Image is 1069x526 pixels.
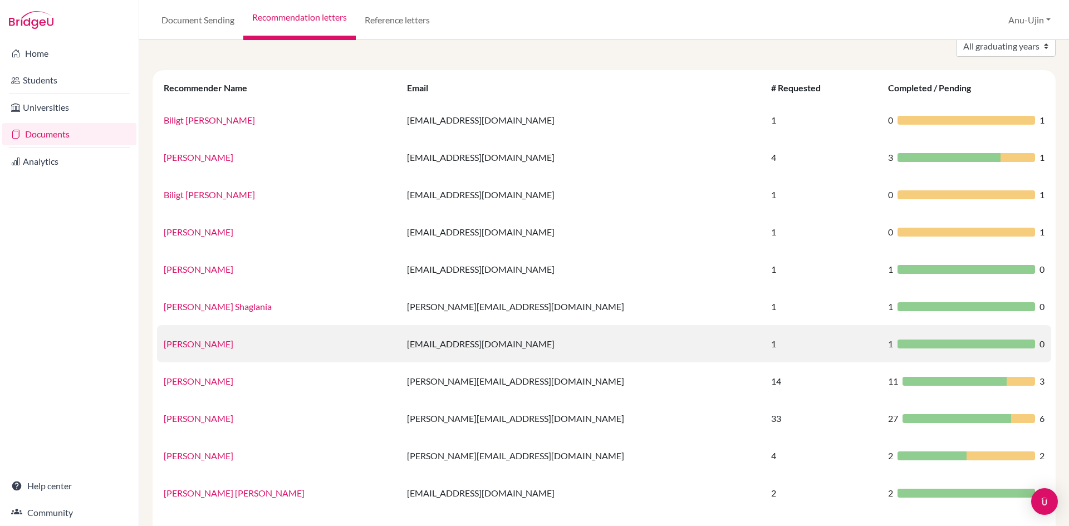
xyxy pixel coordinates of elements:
td: [PERSON_NAME][EMAIL_ADDRESS][DOMAIN_NAME] [400,362,764,400]
a: [PERSON_NAME] Shaglania [164,301,272,312]
span: 2 [1039,449,1045,463]
a: [PERSON_NAME] [164,376,233,386]
div: Completed / Pending [888,82,982,93]
button: Anu-Ujin [1003,9,1056,31]
div: Email [407,82,439,93]
span: 6 [1039,412,1045,425]
span: 1 [1039,151,1045,164]
td: [EMAIL_ADDRESS][DOMAIN_NAME] [400,474,764,512]
td: 1 [764,176,881,213]
td: 1 [764,101,881,139]
div: Open Intercom Messenger [1031,488,1058,515]
td: [EMAIL_ADDRESS][DOMAIN_NAME] [400,213,764,250]
td: 1 [764,325,881,362]
td: 2 [764,474,881,512]
a: [PERSON_NAME] [164,152,233,163]
div: # Requested [771,82,832,93]
td: 1 [764,288,881,325]
span: 0 [1039,300,1045,313]
a: [PERSON_NAME] [164,227,233,237]
span: 1 [1039,225,1045,239]
td: 14 [764,362,881,400]
a: Home [2,42,136,65]
span: 0 [888,188,893,201]
span: 0 [1039,337,1045,351]
td: 33 [764,400,881,437]
span: 27 [888,412,898,425]
a: [PERSON_NAME] [164,338,233,349]
span: 0 [888,114,893,127]
a: Students [2,69,136,91]
span: 3 [1039,375,1045,388]
span: 1 [1039,114,1045,127]
td: [PERSON_NAME][EMAIL_ADDRESS][DOMAIN_NAME] [400,288,764,325]
span: 3 [888,151,893,164]
span: 1 [888,263,893,276]
td: 1 [764,250,881,288]
span: 11 [888,375,898,388]
span: 0 [888,225,893,239]
a: [PERSON_NAME] [164,413,233,424]
a: Help center [2,475,136,497]
a: Analytics [2,150,136,173]
span: 1 [1039,188,1045,201]
span: 1 [888,300,893,313]
a: Documents [2,123,136,145]
div: Recommender Name [164,82,258,93]
a: Biligt [PERSON_NAME] [164,115,255,125]
a: Community [2,502,136,524]
td: 1 [764,213,881,250]
td: [EMAIL_ADDRESS][DOMAIN_NAME] [400,325,764,362]
td: 4 [764,139,881,176]
span: 1 [888,337,893,351]
a: Universities [2,96,136,119]
a: [PERSON_NAME] [164,264,233,274]
td: [EMAIL_ADDRESS][DOMAIN_NAME] [400,250,764,288]
td: 4 [764,437,881,474]
a: Biligt [PERSON_NAME] [164,189,255,200]
span: 0 [1039,263,1045,276]
td: [EMAIL_ADDRESS][DOMAIN_NAME] [400,101,764,139]
a: [PERSON_NAME] [PERSON_NAME] [164,488,305,498]
td: [PERSON_NAME][EMAIL_ADDRESS][DOMAIN_NAME] [400,437,764,474]
td: [EMAIL_ADDRESS][DOMAIN_NAME] [400,176,764,213]
img: Bridge-U [9,11,53,29]
span: 2 [888,486,893,500]
span: 0 [1039,486,1045,500]
span: 2 [888,449,893,463]
a: [PERSON_NAME] [164,450,233,461]
td: [EMAIL_ADDRESS][DOMAIN_NAME] [400,139,764,176]
td: [PERSON_NAME][EMAIL_ADDRESS][DOMAIN_NAME] [400,400,764,437]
